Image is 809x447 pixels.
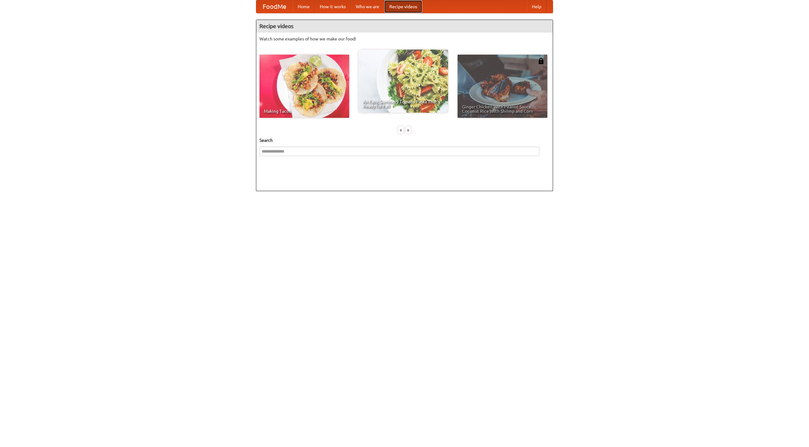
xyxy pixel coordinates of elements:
a: Help [527,0,546,13]
a: Who we are [351,0,384,13]
a: Recipe videos [384,0,422,13]
a: How it works [315,0,351,13]
span: An Easy, Summery Tomato Pasta That's Ready for Fall [363,100,444,108]
a: Home [293,0,315,13]
span: Making Tacos [264,109,345,113]
a: Making Tacos [259,55,349,118]
a: FoodMe [256,0,293,13]
img: 483408.png [538,58,544,64]
h5: Search [259,137,550,143]
div: » [405,126,411,134]
p: Watch some examples of how we make our food! [259,36,550,42]
a: An Easy, Summery Tomato Pasta That's Ready for Fall [358,50,448,113]
div: « [398,126,404,134]
h4: Recipe videos [256,20,553,33]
